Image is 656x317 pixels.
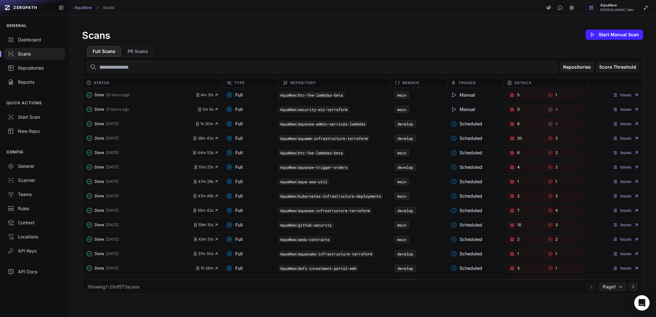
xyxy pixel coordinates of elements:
span: 1 [555,179,557,184]
span: Full [226,193,243,199]
a: ZEROPATH [3,3,54,13]
button: Done [DATE] [86,220,193,229]
a: 1 [545,264,583,273]
p: CONFIG [6,150,23,155]
a: 20 [507,134,545,143]
button: 3 [545,134,583,143]
span: 2 [555,193,558,199]
a: develop [397,165,413,170]
code: AquaNow/btc-fee-lambdas-beta [278,150,345,156]
a: Issues [612,251,639,256]
span: Full [226,121,243,127]
button: 1h 30m [195,121,219,126]
button: Full Scans [87,46,121,56]
div: New Repo [8,128,61,134]
button: 7 [507,206,545,215]
code: AquaNow/security-wiz-terraform [278,107,349,112]
a: AquaNow [74,5,92,10]
span: [DATE] [106,266,119,271]
span: ZEROPATH [13,5,37,10]
span: 2 [517,193,519,199]
span: Type [234,79,245,87]
button: 4m 31s [195,92,219,98]
a: 2 [545,148,583,157]
button: Page1 [599,282,626,291]
code: AquaNow/aquanow-infrastructure-terraform [278,208,371,213]
a: Issues [612,92,639,98]
span: [DATE] [106,222,119,227]
button: 0 [507,105,545,114]
div: Showing 1 - 20 of 573 scans [87,284,139,290]
span: Full [226,106,243,113]
button: Done [DATE] [86,192,193,201]
code: AquaNow/btc-fee-lambdas-beta [278,92,345,98]
span: Full [226,251,243,257]
button: 1 [507,249,545,258]
a: 4 [507,163,545,172]
a: 1 [507,177,545,186]
code: AquaNow/aqua-aws-util [278,179,329,184]
button: Done 20 hours ago [86,90,195,99]
button: 3 [545,220,583,229]
span: 1 [517,179,519,184]
span: 3 [555,136,558,141]
a: Issues [612,193,639,199]
span: Scheduled [451,207,482,214]
span: Done [95,237,104,242]
span: 38m 42s [193,136,219,141]
a: Issues [612,179,639,184]
button: Start Manual Scan [585,30,643,40]
button: 5 [507,90,545,99]
a: 2 [545,192,583,201]
span: 2 [555,165,558,170]
button: Score Threshold [596,62,639,72]
span: Done [95,136,104,141]
button: 2 [507,235,545,244]
span: Branch [403,79,419,87]
a: 1 [545,177,583,186]
a: develop [397,266,413,271]
p: GENERAL [6,23,27,28]
span: 3 [517,266,519,271]
button: Done [DATE] [86,249,193,258]
span: 6 [517,121,519,126]
span: [DATE] [106,193,119,199]
button: Done [DATE] [86,235,193,244]
button: Done 21 hours ago [86,105,197,114]
span: 5 [517,92,519,98]
a: develop [397,136,413,141]
span: Done [95,208,104,213]
a: 2 [545,235,583,244]
span: Done [95,266,104,271]
svg: chevron right, [95,5,100,10]
div: API Keys [8,248,61,254]
span: 21 hours ago [106,107,129,112]
a: main [397,237,406,242]
div: Repositories [8,65,61,71]
button: 2 [545,163,583,172]
div: Context [8,219,61,226]
span: 20 hours ago [106,92,130,98]
span: Trigger [459,79,476,87]
span: 59m 10s [193,222,219,227]
button: Done [DATE] [86,264,195,273]
a: develop [397,121,413,126]
a: 3 [507,264,545,273]
button: 51m 23s [194,165,219,170]
span: 10 [517,222,521,227]
code: AquaNow/aquanow-admin-services-lambdas [278,121,367,127]
span: 4 [517,165,520,170]
span: 5m 5s [197,107,219,112]
span: 20 [517,136,522,141]
span: Full [226,164,243,170]
a: 1 [545,249,583,258]
a: Issues [612,222,639,227]
a: Issues [612,165,639,170]
button: Done [DATE] [86,119,195,128]
a: 4 [545,206,583,215]
span: 0 [555,107,558,112]
a: 0 [545,119,583,128]
span: Scheduled [451,150,482,156]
